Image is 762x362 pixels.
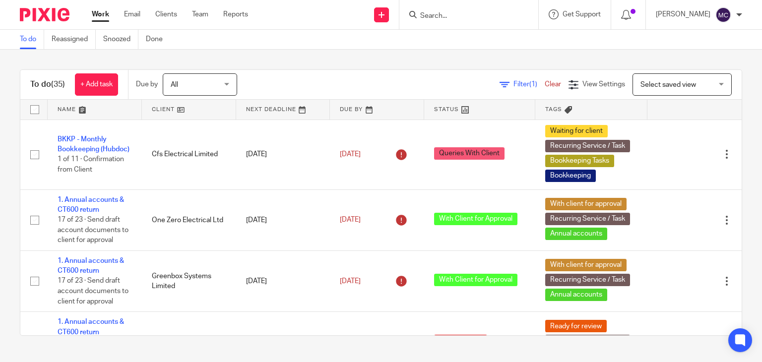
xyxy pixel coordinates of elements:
[545,107,562,112] span: Tags
[236,250,330,311] td: [DATE]
[545,274,630,286] span: Recurring Service / Task
[142,250,236,311] td: Greenbox Systems Limited
[51,80,65,88] span: (35)
[340,216,361,223] span: [DATE]
[529,81,537,88] span: (1)
[236,189,330,250] td: [DATE]
[545,125,608,137] span: Waiting for client
[563,11,601,18] span: Get Support
[545,140,630,152] span: Recurring Service / Task
[124,9,140,19] a: Email
[20,8,69,21] img: Pixie
[192,9,208,19] a: Team
[434,335,487,347] span: With Manager
[223,9,248,19] a: Reports
[58,257,124,274] a: 1. Annual accounts & CT600 return
[545,289,607,301] span: Annual accounts
[513,81,545,88] span: Filter
[715,7,731,23] img: svg%3E
[434,147,505,160] span: Queries With Client
[52,30,96,49] a: Reassigned
[58,156,124,174] span: 1 of 11 · Confirmation from Client
[434,213,517,225] span: With Client for Approval
[545,213,630,225] span: Recurring Service / Task
[171,81,178,88] span: All
[582,81,625,88] span: View Settings
[545,228,607,240] span: Annual accounts
[545,155,614,167] span: Bookkeeping Tasks
[545,170,596,182] span: Bookkeeping
[75,73,118,96] a: + Add task
[340,151,361,158] span: [DATE]
[142,120,236,189] td: Cfs Electrical Limited
[434,274,517,286] span: With Client for Approval
[545,259,627,271] span: With client for approval
[58,278,128,305] span: 17 of 23 · Send draft account documents to client for approval
[656,9,710,19] p: [PERSON_NAME]
[419,12,508,21] input: Search
[58,318,124,335] a: 1. Annual accounts & CT600 return
[58,216,128,243] span: 17 of 23 · Send draft account documents to client for approval
[545,81,561,88] a: Clear
[103,30,138,49] a: Snoozed
[340,278,361,285] span: [DATE]
[136,79,158,89] p: Due by
[58,136,129,153] a: BKKP - Monthly Bookkeeping (Hubdoc)
[545,320,607,332] span: Ready for review
[155,9,177,19] a: Clients
[545,335,630,347] span: Recurring Service / Task
[92,9,109,19] a: Work
[545,198,627,210] span: With client for approval
[58,196,124,213] a: 1. Annual accounts & CT600 return
[146,30,170,49] a: Done
[142,189,236,250] td: One Zero Electrical Ltd
[236,120,330,189] td: [DATE]
[640,81,696,88] span: Select saved view
[30,79,65,90] h1: To do
[20,30,44,49] a: To do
